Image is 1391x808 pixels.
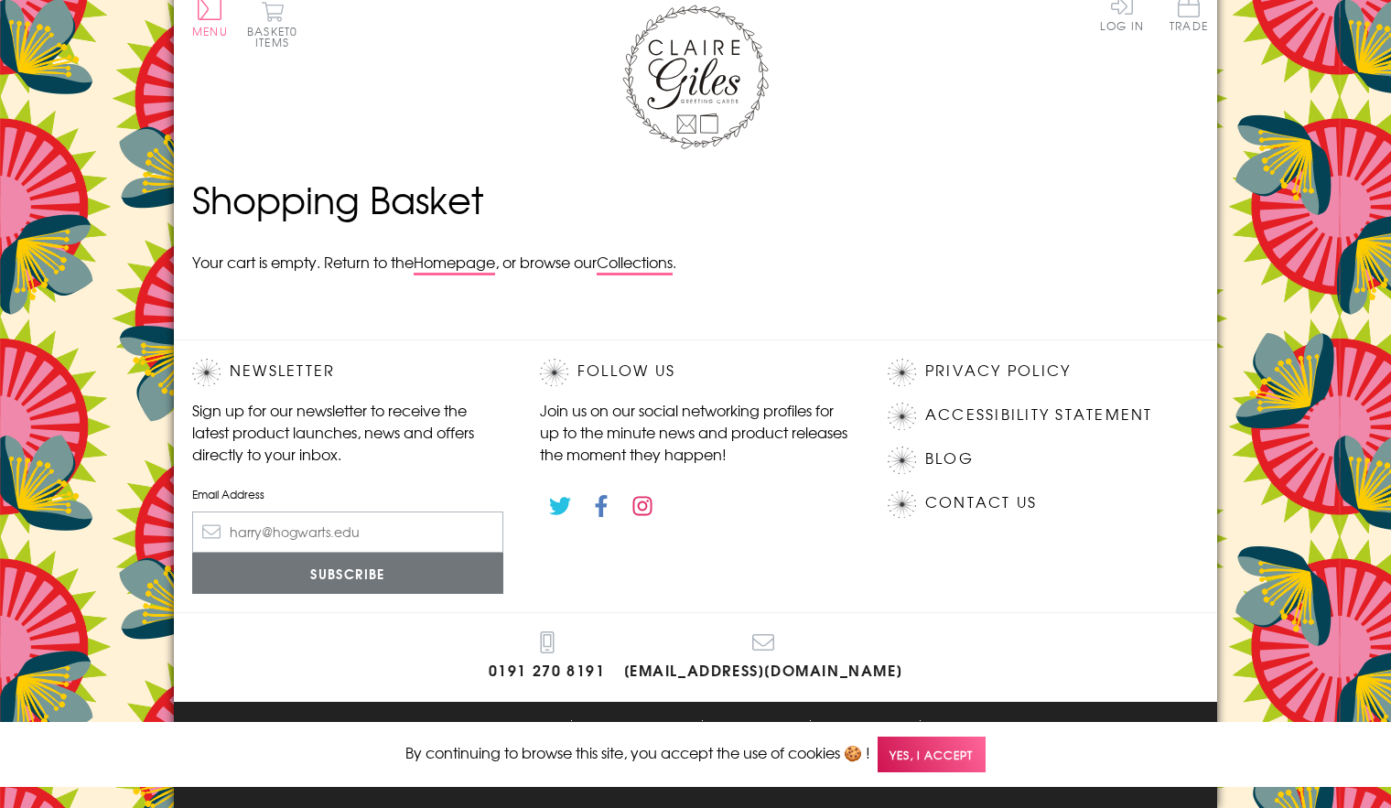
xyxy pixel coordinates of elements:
[622,5,769,149] img: Claire Giles Greetings Cards
[192,359,503,386] h2: Newsletter
[712,720,801,743] a: Privacy Policy
[925,447,974,471] a: Blog
[878,737,986,772] span: Yes, I accept
[428,720,562,743] a: Ordering Information
[247,1,297,48] button: Basket0 items
[820,720,911,743] a: Shipping Policy
[624,631,903,684] a: [EMAIL_ADDRESS][DOMAIN_NAME]
[540,399,851,465] p: Join us on our social networking profiles for up to the minute news and product releases the mome...
[540,359,851,386] h2: Follow Us
[925,403,1153,427] a: Accessibility Statement
[192,486,503,502] label: Email Address
[414,251,495,275] a: Homepage
[192,172,1199,227] h1: Shopping Basket
[255,23,297,50] span: 0 items
[192,512,503,553] input: harry@hogwarts.edu
[925,490,1037,515] a: Contact Us
[930,720,963,743] a: Trade
[925,359,1071,383] a: Privacy Policy
[192,23,228,39] span: Menu
[597,251,673,275] a: Collections
[192,399,503,465] p: Sign up for our newsletter to receive the latest product launches, news and offers directly to yo...
[581,720,693,743] a: Legal Information
[489,631,606,684] a: 0191 270 8191
[192,553,503,594] input: Subscribe
[192,251,1199,273] p: Your cart is empty. Return to the , or browse our .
